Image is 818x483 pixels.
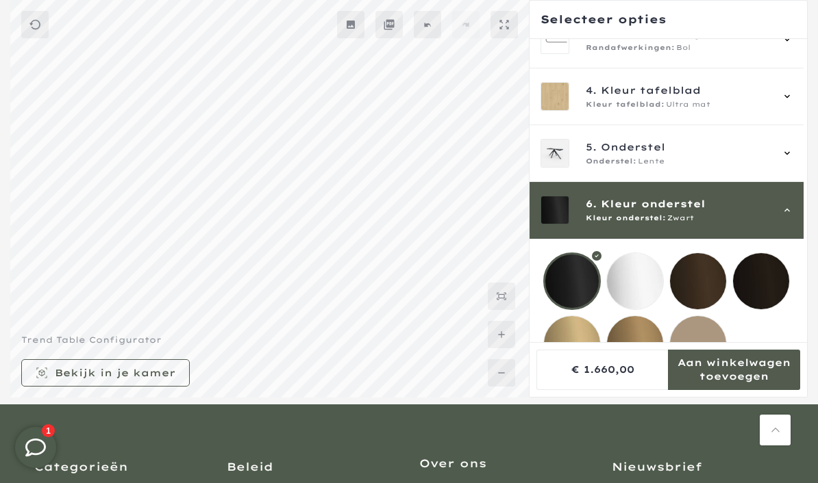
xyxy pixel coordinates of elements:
h3: Over ons [419,456,591,471]
a: Terug naar boven [760,415,791,445]
iframe: toggle-frame [1,413,70,482]
h3: Categorieën [34,459,206,474]
h3: Nieuwsbrief [612,459,784,474]
h3: Beleid [227,459,399,474]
